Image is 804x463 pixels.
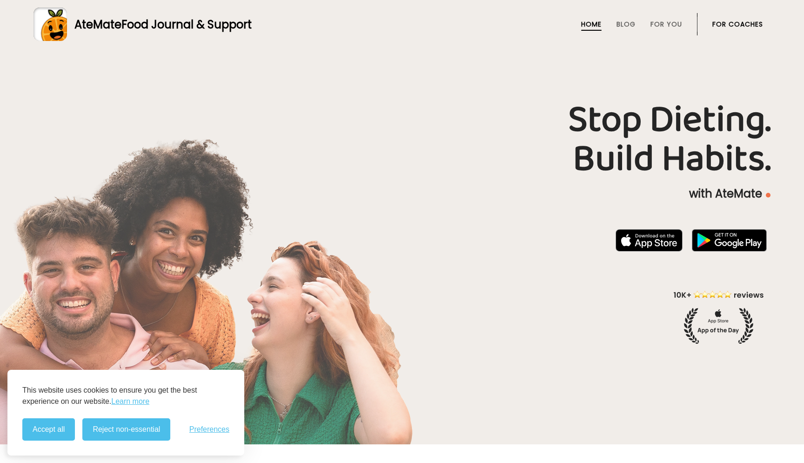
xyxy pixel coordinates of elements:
[581,20,602,28] a: Home
[22,385,229,407] p: This website uses cookies to ensure you get the best experience on our website.
[33,7,770,41] a: AteMateFood Journal & Support
[616,20,636,28] a: Blog
[82,418,170,441] button: Reject non-essential
[692,229,767,252] img: badge-download-google.png
[650,20,682,28] a: For You
[22,418,75,441] button: Accept all cookies
[111,396,149,407] a: Learn more
[667,289,770,344] img: home-hero-appoftheday.png
[33,186,770,201] p: with AteMate
[121,17,252,32] span: Food Journal & Support
[189,425,229,434] button: Toggle preferences
[712,20,763,28] a: For Coaches
[33,101,770,179] h1: Stop Dieting. Build Habits.
[616,229,683,252] img: badge-download-apple.svg
[67,16,252,33] div: AteMate
[189,425,229,434] span: Preferences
